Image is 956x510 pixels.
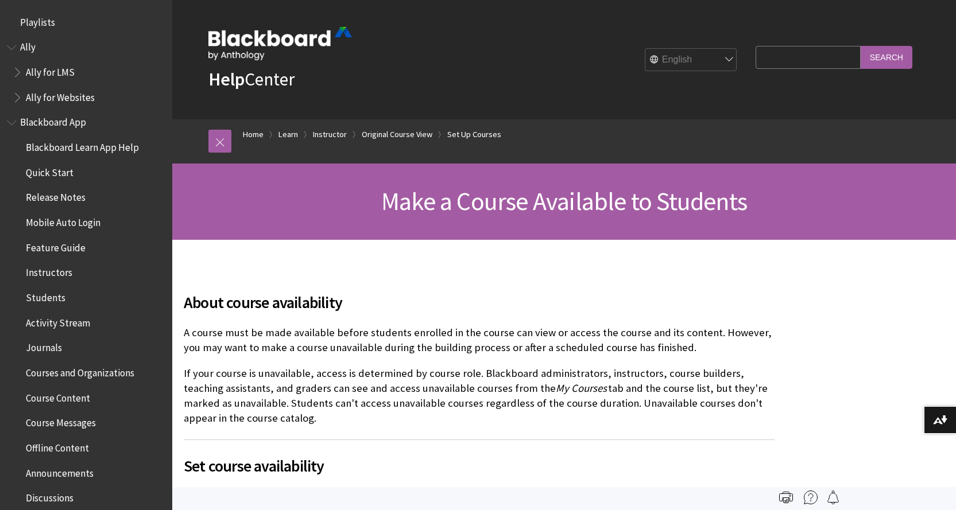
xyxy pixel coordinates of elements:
[208,68,245,91] strong: Help
[447,127,501,142] a: Set Up Courses
[26,263,72,279] span: Instructors
[20,13,55,28] span: Playlists
[26,438,89,454] span: Offline Content
[26,388,90,404] span: Course Content
[26,163,73,178] span: Quick Start
[184,366,775,426] p: If your course is unavailable, access is determined by course role. Blackboard administrators, in...
[804,490,818,504] img: More help
[26,138,139,153] span: Blackboard Learn App Help
[861,46,912,68] input: Search
[7,38,165,107] nav: Book outline for Anthology Ally Help
[645,49,737,72] select: Site Language Selector
[381,185,747,217] span: Make a Course Available to Students
[7,13,165,32] nav: Book outline for Playlists
[184,325,775,355] p: A course must be made available before students enrolled in the course can view or access the cou...
[20,113,86,129] span: Blackboard App
[278,127,298,142] a: Learn
[26,188,86,204] span: Release Notes
[208,27,352,60] img: Blackboard by Anthology
[184,454,775,478] span: Set course availability
[826,490,840,504] img: Follow this page
[26,363,134,379] span: Courses and Organizations
[208,68,295,91] a: HelpCenter
[26,213,100,228] span: Mobile Auto Login
[26,488,73,504] span: Discussions
[779,490,793,504] img: Print
[556,381,607,395] span: My Courses
[26,63,75,78] span: Ally for LMS
[362,127,432,142] a: Original Course View
[26,313,90,329] span: Activity Stream
[26,88,95,103] span: Ally for Websites
[313,127,347,142] a: Instructor
[20,38,36,53] span: Ally
[26,238,86,254] span: Feature Guide
[26,464,94,479] span: Announcements
[243,127,264,142] a: Home
[184,290,775,314] span: About course availability
[26,414,96,429] span: Course Messages
[26,288,65,303] span: Students
[26,338,62,354] span: Journals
